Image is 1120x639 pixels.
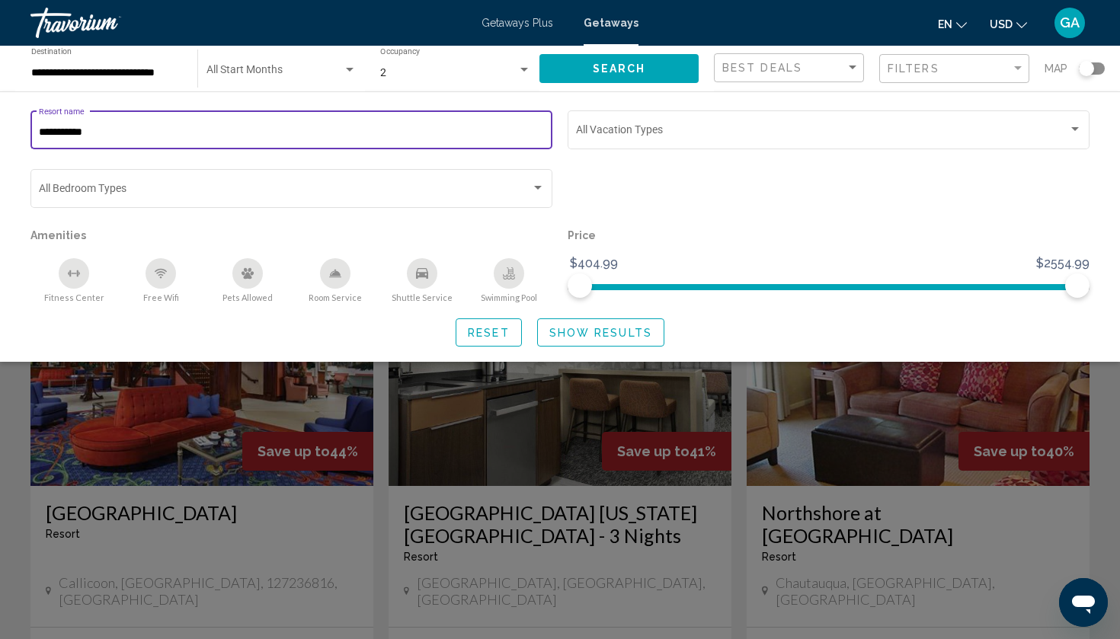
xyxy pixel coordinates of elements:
[1060,15,1080,30] span: GA
[379,257,466,303] button: Shuttle Service
[722,62,802,74] span: Best Deals
[1059,578,1108,627] iframe: Button to launch messaging window
[938,13,967,35] button: Change language
[292,257,379,303] button: Room Service
[380,66,386,78] span: 2
[456,318,522,347] button: Reset
[584,17,638,29] a: Getaways
[30,8,466,38] a: Travorium
[539,54,699,82] button: Search
[222,292,273,302] span: Pets Allowed
[143,292,179,302] span: Free Wifi
[44,292,104,302] span: Fitness Center
[879,53,1029,85] button: Filter
[481,292,537,302] span: Swimming Pool
[204,257,291,303] button: Pets Allowed
[1045,58,1067,79] span: Map
[990,18,1013,30] span: USD
[1050,7,1090,39] button: User Menu
[568,225,1090,246] p: Price
[392,292,453,302] span: Shuttle Service
[30,225,552,246] p: Amenities
[722,62,859,75] mat-select: Sort by
[309,292,362,302] span: Room Service
[938,18,952,30] span: en
[466,257,552,303] button: Swimming Pool
[30,257,117,303] button: Fitness Center
[549,327,652,339] span: Show Results
[117,257,204,303] button: Free Wifi
[888,62,939,75] span: Filters
[537,318,664,347] button: Show Results
[593,63,646,75] span: Search
[990,13,1027,35] button: Change currency
[568,252,620,275] span: $404.99
[482,17,553,29] a: Getaways Plus
[1034,252,1092,275] span: $2554.99
[468,327,510,339] span: Reset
